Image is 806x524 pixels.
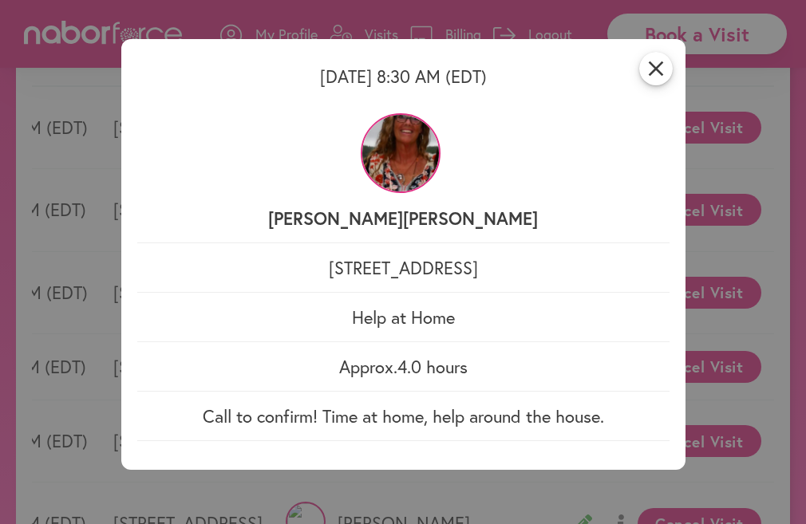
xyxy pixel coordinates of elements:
span: [DATE] 8:30 AM (EDT) [320,65,487,88]
p: Call to confirm! Time at home, help around the house. [137,404,670,427]
p: [PERSON_NAME] [PERSON_NAME] [137,207,670,230]
p: [STREET_ADDRESS] [137,256,670,279]
img: KgdBM7xQ9a9mnk4f0QFE [361,113,441,193]
p: Help at Home [137,305,670,329]
p: Approx. 4.0 hours [137,355,670,378]
i: close [639,52,673,85]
